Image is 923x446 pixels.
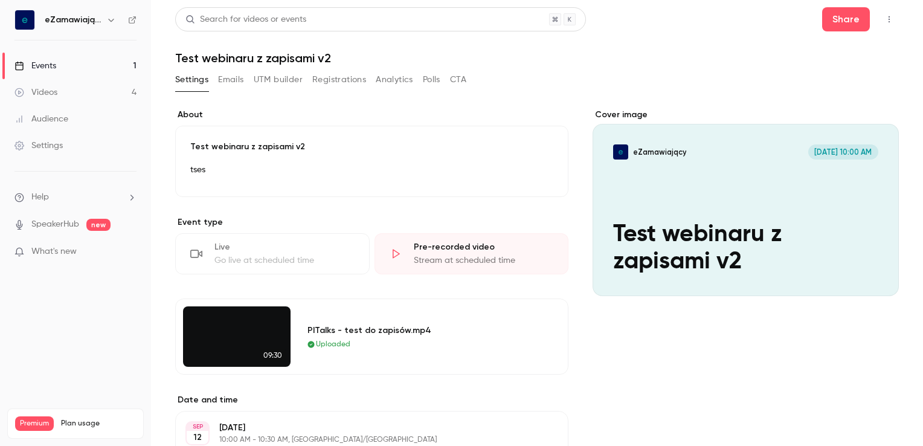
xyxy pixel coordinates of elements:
p: 12 [193,431,202,444]
p: tses [190,163,553,177]
button: Settings [175,70,208,89]
span: Plan usage [61,419,136,428]
span: 09:30 [260,349,286,362]
button: Share [822,7,870,31]
p: Event type [175,216,568,228]
div: Go live at scheduled time [214,254,355,267]
button: UTM builder [254,70,303,89]
div: SEP [187,422,208,431]
div: Search for videos or events [185,13,306,26]
button: Emails [218,70,243,89]
span: Premium [15,416,54,431]
label: Cover image [593,109,899,121]
div: Stream at scheduled time [414,254,554,267]
div: Settings [14,140,63,152]
div: Events [14,60,56,72]
label: Date and time [175,394,568,406]
p: [DATE] [219,422,504,434]
li: help-dropdown-opener [14,191,137,204]
iframe: Noticeable Trigger [122,247,137,257]
div: LiveGo live at scheduled time [175,233,370,274]
div: Videos [14,86,57,99]
span: new [86,219,111,231]
p: 10:00 AM - 10:30 AM, [GEOGRAPHIC_DATA]/[GEOGRAPHIC_DATA] [219,435,504,445]
section: Cover image [593,109,899,296]
a: SpeakerHub [31,218,79,231]
label: About [175,109,568,121]
div: Pre-recorded videoStream at scheduled time [375,233,569,274]
button: Analytics [376,70,413,89]
p: Test webinaru z zapisami v2 [190,141,553,153]
span: What's new [31,245,77,258]
h1: Test webinaru z zapisami v2 [175,51,899,65]
span: Uploaded [316,339,350,350]
button: Polls [423,70,440,89]
div: PITalks - test do zapisów.mp4 [307,324,539,337]
button: Registrations [312,70,366,89]
div: Audience [14,113,68,125]
h6: eZamawiający [45,14,101,26]
button: CTA [450,70,466,89]
span: Help [31,191,49,204]
div: Pre-recorded video [414,241,554,253]
div: Live [214,241,355,253]
img: eZamawiający [15,10,34,30]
